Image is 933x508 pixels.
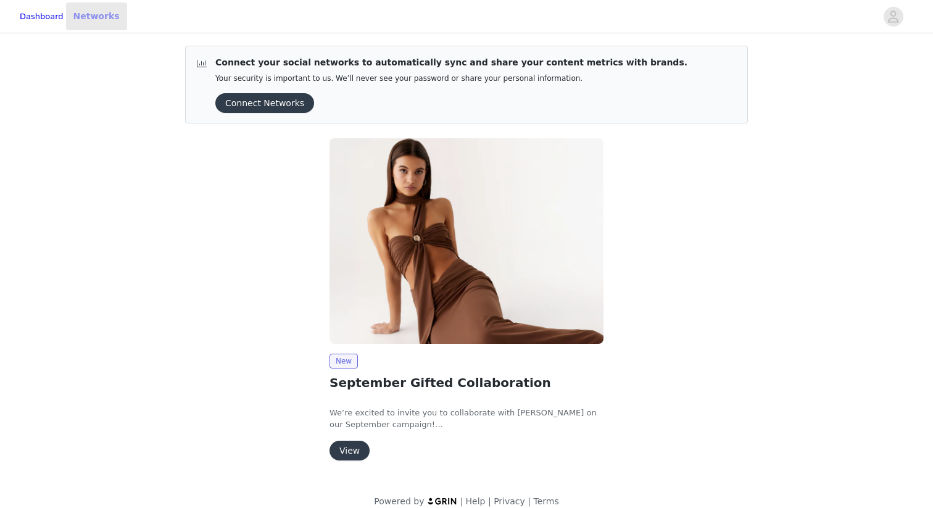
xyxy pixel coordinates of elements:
[887,7,899,27] div: avatar
[460,496,463,506] span: |
[466,496,486,506] a: Help
[215,74,687,83] p: Your security is important to us. We’ll never see your password or share your personal information.
[215,56,687,69] p: Connect your social networks to automatically sync and share your content metrics with brands.
[488,496,491,506] span: |
[330,446,370,456] a: View
[330,138,603,344] img: Peppermayo USA
[66,2,127,30] a: Networks
[20,10,64,23] a: Dashboard
[330,407,603,431] p: We’re excited to invite you to collaborate with [PERSON_NAME] on our September campaign!
[330,441,370,460] button: View
[533,496,558,506] a: Terms
[427,497,458,505] img: logo
[215,93,314,113] button: Connect Networks
[494,496,525,506] a: Privacy
[528,496,531,506] span: |
[330,373,603,392] h2: September Gifted Collaboration
[374,496,424,506] span: Powered by
[330,354,358,369] span: New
